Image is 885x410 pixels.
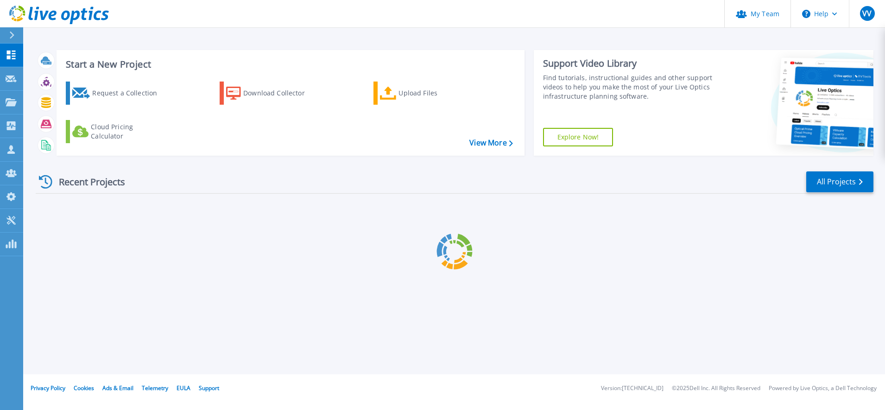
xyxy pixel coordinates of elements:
[543,73,716,101] div: Find tutorials, instructional guides and other support videos to help you make the most of your L...
[398,84,473,102] div: Upload Files
[66,59,512,69] h3: Start a New Project
[66,82,169,105] a: Request a Collection
[672,385,760,391] li: © 2025 Dell Inc. All Rights Reserved
[31,384,65,392] a: Privacy Policy
[74,384,94,392] a: Cookies
[66,120,169,143] a: Cloud Pricing Calculator
[373,82,477,105] a: Upload Files
[36,170,138,193] div: Recent Projects
[601,385,664,391] li: Version: [TECHNICAL_ID]
[769,385,877,391] li: Powered by Live Optics, a Dell Technology
[91,122,165,141] div: Cloud Pricing Calculator
[220,82,323,105] a: Download Collector
[543,128,613,146] a: Explore Now!
[243,84,317,102] div: Download Collector
[862,10,872,17] span: VV
[806,171,873,192] a: All Projects
[92,84,166,102] div: Request a Collection
[469,139,512,147] a: View More
[142,384,168,392] a: Telemetry
[102,384,133,392] a: Ads & Email
[199,384,219,392] a: Support
[177,384,190,392] a: EULA
[543,57,716,69] div: Support Video Library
